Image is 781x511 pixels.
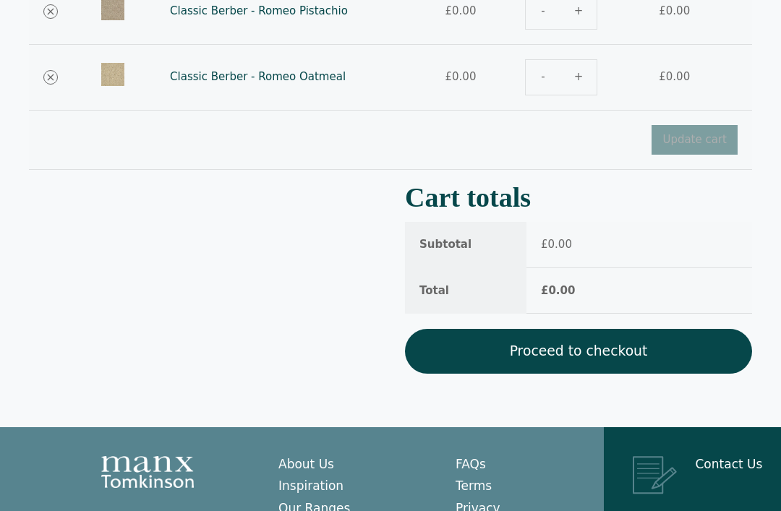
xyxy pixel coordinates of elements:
[696,458,763,472] a: Contact Us
[101,64,124,87] img: Classic Berber Oatmeal
[659,71,690,84] bdi: 0.00
[652,126,738,155] button: Update cart
[101,457,194,489] img: Manx Tomkinson Logo
[445,71,453,84] span: £
[405,269,526,315] th: Total
[405,223,526,269] th: Subtotal
[659,5,666,18] span: £
[541,239,548,252] span: £
[659,5,690,18] bdi: 0.00
[170,71,346,84] a: Classic Berber - Romeo Oatmeal
[405,188,752,209] h2: Cart totals
[170,5,348,18] a: Classic Berber - Romeo Pistachio
[456,458,486,472] a: FAQs
[541,239,572,252] bdi: 0.00
[445,5,477,18] bdi: 0.00
[659,71,666,84] span: £
[541,285,548,298] span: £
[445,71,477,84] bdi: 0.00
[405,330,752,374] a: Proceed to checkout
[278,458,334,472] a: About Us
[541,285,575,298] bdi: 0.00
[456,479,492,494] a: Terms
[43,5,58,20] a: Remove Classic Berber - Romeo Pistachio from cart
[445,5,453,18] span: £
[43,71,58,85] a: Remove Classic Berber - Romeo Oatmeal from cart
[278,479,343,494] a: Inspiration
